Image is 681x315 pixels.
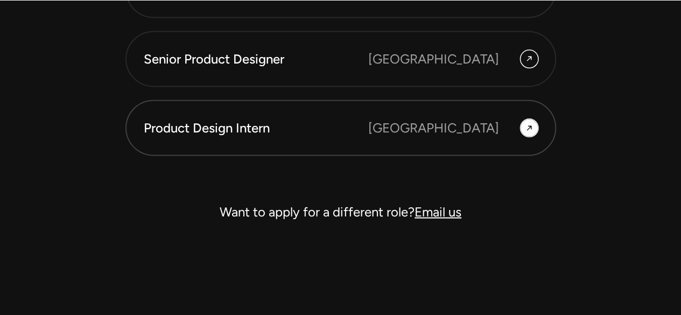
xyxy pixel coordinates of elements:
div: [GEOGRAPHIC_DATA] [368,118,499,138]
a: Product Design Intern [GEOGRAPHIC_DATA] [125,100,556,156]
a: Email us [415,204,461,220]
div: Senior Product Designer [144,50,368,68]
div: [GEOGRAPHIC_DATA] [368,50,499,69]
a: Senior Product Designer [GEOGRAPHIC_DATA] [125,31,556,87]
div: Product Design Intern [144,119,368,137]
div: Want to apply for a different role? [125,199,556,225]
